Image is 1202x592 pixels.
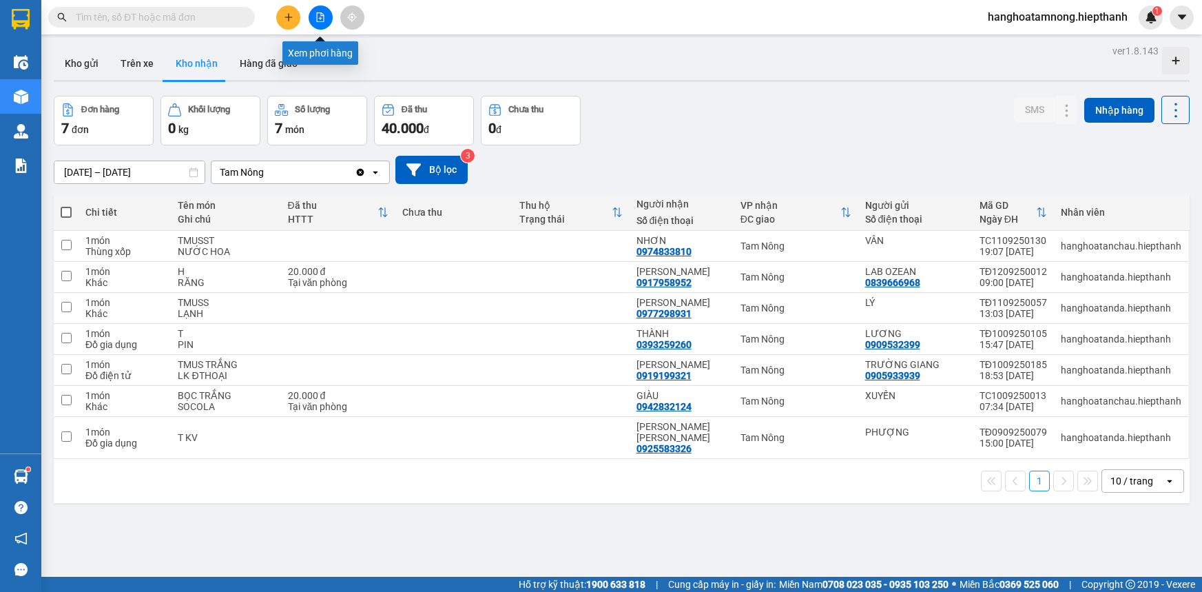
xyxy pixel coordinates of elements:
div: T KV [178,432,273,443]
div: hanghoatanda.hiepthanh [1061,334,1181,345]
span: 7 [61,120,69,136]
div: 1 món [85,328,164,339]
button: caret-down [1170,6,1194,30]
div: Trạng thái [519,214,612,225]
div: hanghoatanchau.hiepthanh [1061,241,1181,252]
th: Toggle SortBy [281,194,395,231]
div: 1 món [85,297,164,308]
div: 07:34 [DATE] [980,401,1047,412]
div: BỌC TRẮNG [178,390,273,401]
span: kg [178,124,189,135]
div: Tam Nông [220,165,264,179]
div: HOÀNG ANH [636,359,727,370]
span: Miền Bắc [960,577,1059,592]
div: Tam Nông [740,432,851,443]
div: THANH PHƯƠNG [636,266,727,277]
span: search [57,12,67,22]
div: 10 / trang [1110,474,1153,488]
div: Đơn hàng [81,105,119,114]
input: Tìm tên, số ĐT hoặc mã đơn [76,10,238,25]
div: Đồ điện tử [85,370,164,381]
span: đơn [72,124,89,135]
input: Selected Tam Nông. [265,165,267,179]
div: TC1009250013 [980,390,1047,401]
div: Ngày ĐH [980,214,1036,225]
div: TĐ1009250105 [980,328,1047,339]
div: 1 món [85,266,164,277]
button: Kho nhận [165,47,229,80]
span: notification [14,532,28,545]
div: Khác [85,401,164,412]
span: món [285,124,304,135]
div: LƯƠNG [865,328,966,339]
button: Đã thu40.000đ [374,96,474,145]
div: NƯỚC HOA [178,246,273,257]
span: copyright [1126,580,1135,589]
div: ver 1.8.143 [1112,43,1159,59]
div: 0925583326 [636,443,692,454]
div: hanghoatanda.hiepthanh [1061,272,1181,283]
div: TMUSS [178,297,273,308]
div: Số điện thoại [865,214,966,225]
span: 40.000 [382,120,424,136]
div: TMUS TRẮNG [178,359,273,370]
div: 15:47 [DATE] [980,339,1047,350]
div: NHƠN [636,235,727,246]
th: Toggle SortBy [734,194,858,231]
div: PHƯỢNG [865,427,966,438]
span: Miền Nam [779,577,949,592]
div: Nhân viên [1061,207,1181,218]
div: Thu hộ [519,200,612,211]
div: Đồ gia dụng [85,438,164,449]
div: Tên món [178,200,273,211]
span: Hỗ trợ kỹ thuật: [519,577,645,592]
div: hanghoatanda.hiepthanh [1061,432,1181,443]
button: 1 [1029,471,1050,491]
span: | [1069,577,1071,592]
img: icon-new-feature [1145,11,1157,23]
div: KIM SANG [636,297,727,308]
div: Xem phơi hàng [282,41,358,65]
strong: 0369 525 060 [999,579,1059,590]
strong: 1900 633 818 [586,579,645,590]
span: hanghoatamnong.hiepthanh [977,8,1139,25]
div: HTTT [288,214,377,225]
img: warehouse-icon [14,55,28,70]
span: 1 [1154,6,1159,16]
img: solution-icon [14,159,28,173]
div: 0919199321 [636,370,692,381]
div: TĐ0909250079 [980,427,1047,438]
div: hanghoatanda.hiepthanh [1061,365,1181,376]
div: Đồ gia dụng [85,339,164,350]
span: plus [284,12,293,22]
div: Mã GD [980,200,1036,211]
th: Toggle SortBy [512,194,630,231]
div: TĐ1009250185 [980,359,1047,370]
button: Đơn hàng7đơn [54,96,154,145]
div: VÂN [865,235,966,246]
div: Tam Nông [740,365,851,376]
div: 0974833810 [636,246,692,257]
div: 18:53 [DATE] [980,370,1047,381]
button: aim [340,6,364,30]
div: Đã thu [402,105,427,114]
div: 0393259260 [636,339,692,350]
sup: 1 [26,467,30,471]
div: Tam Nông [740,334,851,345]
div: ĐC giao [740,214,840,225]
button: Chưa thu0đ [481,96,581,145]
span: message [14,563,28,576]
div: 20.000 đ [288,390,388,401]
div: SOCOLA [178,401,273,412]
button: Hàng đã giao [229,47,309,80]
svg: open [1164,476,1175,487]
button: Trên xe [110,47,165,80]
div: VP nhận [740,200,840,211]
div: Khác [85,277,164,288]
span: 0 [168,120,176,136]
button: SMS [1014,97,1055,122]
div: Chưa thu [508,105,543,114]
button: Khối lượng0kg [160,96,260,145]
input: Select a date range. [54,161,205,183]
div: Tam Nông [740,303,851,314]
